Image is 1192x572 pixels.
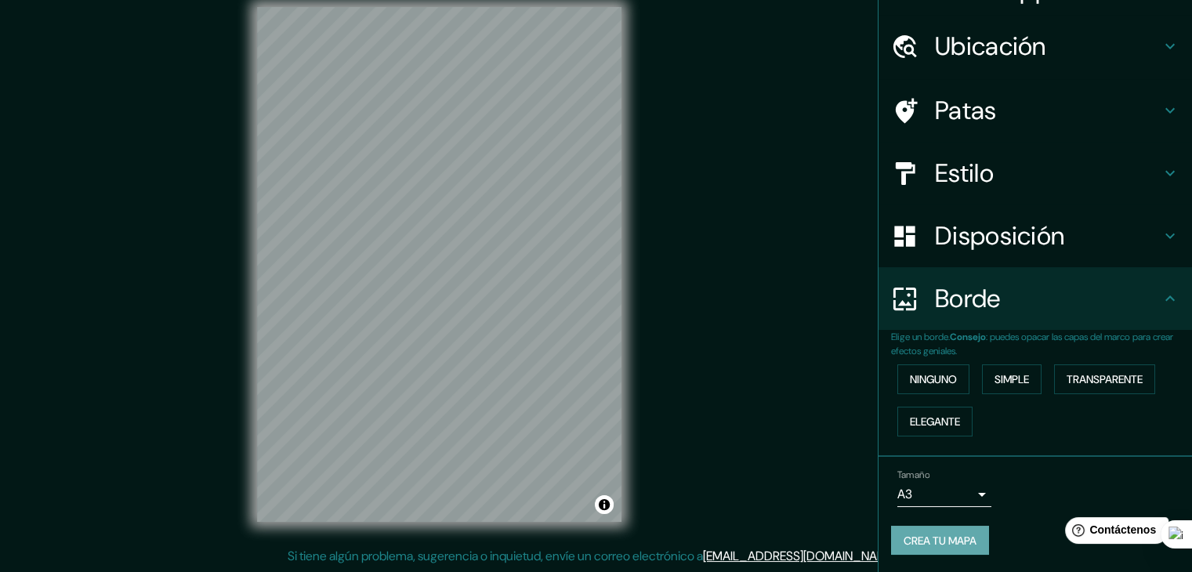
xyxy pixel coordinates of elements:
[595,495,614,514] button: Activar o desactivar atribución
[1067,372,1143,386] font: Transparente
[879,142,1192,205] div: Estilo
[891,331,950,343] font: Elige un borde.
[879,267,1192,330] div: Borde
[897,486,912,502] font: A3
[897,469,929,481] font: Tamaño
[935,282,1001,315] font: Borde
[935,157,994,190] font: Estilo
[879,79,1192,142] div: Patas
[897,482,991,507] div: A3
[910,415,960,429] font: Elegante
[982,364,1042,394] button: Simple
[910,372,957,386] font: Ninguno
[904,534,976,548] font: Crea tu mapa
[1053,511,1175,555] iframe: Lanzador de widgets de ayuda
[995,372,1029,386] font: Simple
[897,364,969,394] button: Ninguno
[1054,364,1155,394] button: Transparente
[257,7,621,522] canvas: Mapa
[950,331,986,343] font: Consejo
[935,30,1046,63] font: Ubicación
[879,15,1192,78] div: Ubicación
[703,548,897,564] a: [EMAIL_ADDRESS][DOMAIN_NAME]
[935,219,1064,252] font: Disposición
[288,548,703,564] font: Si tiene algún problema, sugerencia o inquietud, envíe un correo electrónico a
[891,526,989,556] button: Crea tu mapa
[879,205,1192,267] div: Disposición
[935,94,997,127] font: Patas
[897,407,973,436] button: Elegante
[891,331,1173,357] font: : puedes opacar las capas del marco para crear efectos geniales.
